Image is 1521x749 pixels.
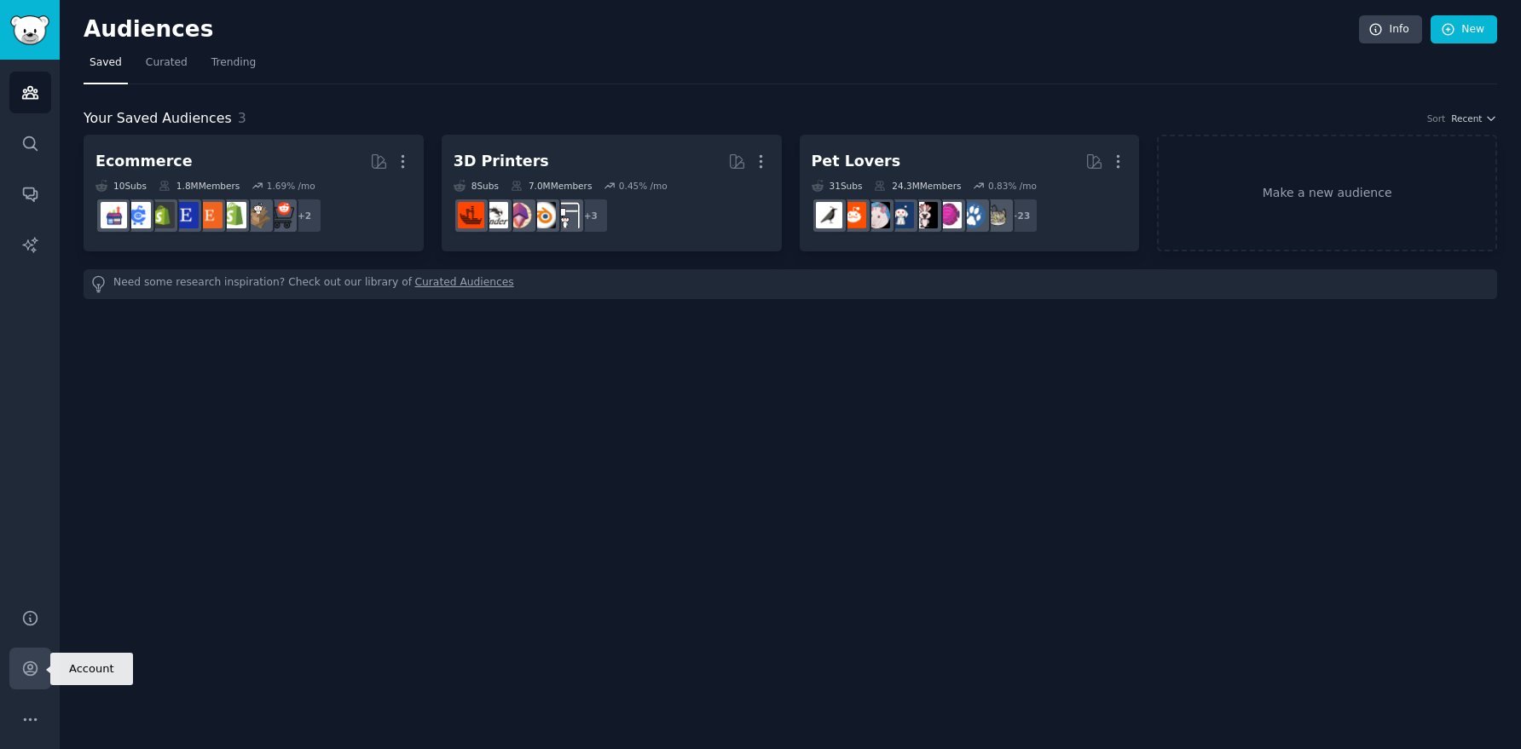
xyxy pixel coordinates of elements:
span: Your Saved Audiences [84,108,232,130]
span: Curated [146,55,188,71]
img: 3Dmodeling [506,202,532,228]
img: parrots [911,202,938,228]
img: Aquariums [935,202,962,228]
a: Trending [205,49,262,84]
span: Saved [90,55,122,71]
a: Make a new audience [1157,135,1497,251]
img: cats [983,202,1009,228]
img: ecommerce_growth [101,202,127,228]
a: 3D Printers8Subs7.0MMembers0.45% /mo+33Dprintingblender3Dmodelingender3FixMyPrint [442,135,782,251]
span: Trending [211,55,256,71]
div: 3D Printers [454,151,549,172]
img: ecommercemarketing [124,202,151,228]
div: + 2 [286,198,322,233]
a: Ecommerce10Subs1.8MMembers1.69% /mo+2ecommercedropshipshopifyEtsyEtsySellersreviewmyshopifyecomme... [84,135,424,251]
img: 3Dprinting [553,202,580,228]
img: dogs [959,202,986,228]
img: EtsySellers [172,202,199,228]
div: Pet Lovers [812,151,901,172]
div: 10 Sub s [95,180,147,192]
a: Curated Audiences [415,275,514,293]
img: ecommerce [268,202,294,228]
img: GummySearch logo [10,15,49,45]
div: 7.0M Members [511,180,592,192]
div: Need some research inspiration? Check out our library of [84,269,1497,299]
img: birding [816,202,842,228]
img: Etsy [196,202,223,228]
div: 24.3M Members [874,180,961,192]
img: FixMyPrint [458,202,484,228]
img: dogswithjobs [888,202,914,228]
div: 0.45 % /mo [619,180,668,192]
div: 1.69 % /mo [267,180,315,192]
div: + 23 [1003,198,1038,233]
div: 8 Sub s [454,180,499,192]
img: blender [529,202,556,228]
img: reviewmyshopify [148,202,175,228]
img: ender3 [482,202,508,228]
h2: Audiences [84,16,1359,43]
div: Ecommerce [95,151,193,172]
img: shopify [220,202,246,228]
div: + 3 [573,198,609,233]
a: New [1431,15,1497,44]
img: dropship [244,202,270,228]
a: Info [1359,15,1422,44]
div: 0.83 % /mo [988,180,1037,192]
a: Curated [140,49,194,84]
img: RATS [864,202,890,228]
button: Recent [1451,112,1497,124]
span: 3 [238,110,246,126]
a: Pet Lovers31Subs24.3MMembers0.83% /mo+23catsdogsAquariumsparrotsdogswithjobsRATSBeardedDragonsbir... [800,135,1140,251]
span: Recent [1451,112,1482,124]
div: 31 Sub s [812,180,863,192]
div: Sort [1427,112,1446,124]
a: Saved [84,49,128,84]
div: 1.8M Members [159,180,240,192]
img: BeardedDragons [840,202,866,228]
